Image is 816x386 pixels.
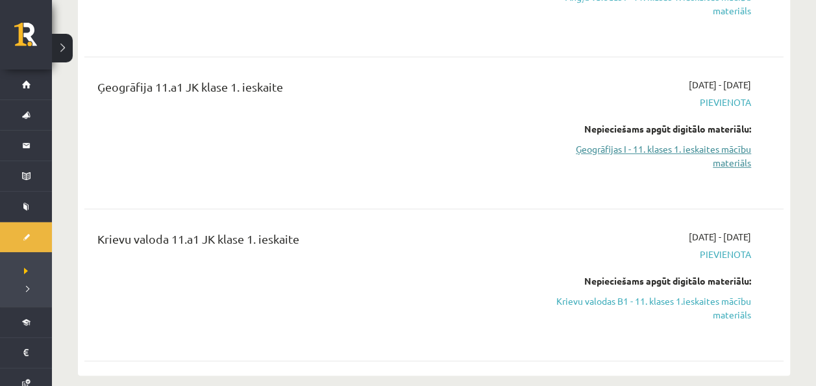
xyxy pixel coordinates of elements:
[546,294,751,322] a: Krievu valodas B1 - 11. klases 1.ieskaites mācību materiāls
[546,274,751,288] div: Nepieciešams apgūt digitālo materiālu:
[546,122,751,136] div: Nepieciešams apgūt digitālo materiālu:
[97,230,526,254] div: Krievu valoda 11.a1 JK klase 1. ieskaite
[97,78,526,102] div: Ģeogrāfija 11.a1 JK klase 1. ieskaite
[546,248,751,261] span: Pievienota
[546,142,751,170] a: Ģeogrāfijas I - 11. klases 1. ieskaites mācību materiāls
[14,23,52,55] a: Rīgas 1. Tālmācības vidusskola
[689,78,751,92] span: [DATE] - [DATE]
[689,230,751,244] span: [DATE] - [DATE]
[546,96,751,109] span: Pievienota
